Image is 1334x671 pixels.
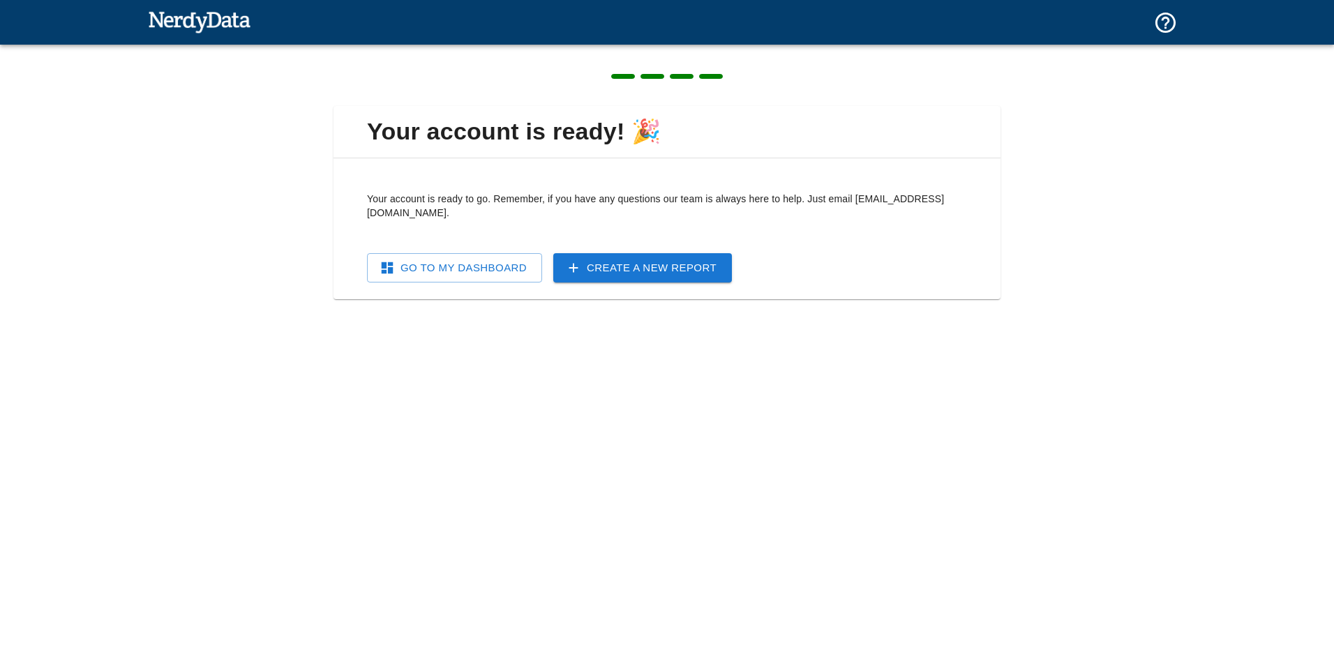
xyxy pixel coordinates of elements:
[367,192,967,220] p: Your account is ready to go. Remember, if you have any questions our team is always here to help....
[345,117,989,146] span: Your account is ready! 🎉
[553,253,732,282] a: Create a New Report
[1145,2,1186,43] button: Support and Documentation
[1264,572,1317,625] iframe: Drift Widget Chat Controller
[367,253,542,282] a: Go To My Dashboard
[148,8,250,36] img: NerdyData.com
